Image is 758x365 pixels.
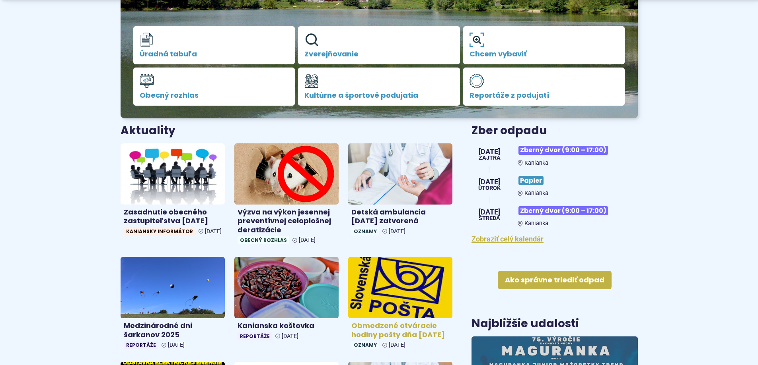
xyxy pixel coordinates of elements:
[498,271,612,289] a: Ako správne triediť odpad
[234,257,339,343] a: Kanianska koštovka Reportáže [DATE]
[140,50,289,58] span: Úradná tabuľa
[205,228,222,235] span: [DATE]
[351,321,449,339] h4: Obmedzené otváracie hodiny pošty dňa [DATE]
[479,216,500,221] span: streda
[304,91,454,99] span: Kultúrne a športové podujatia
[168,342,185,348] span: [DATE]
[351,227,379,236] span: Oznamy
[470,91,619,99] span: Reportáže z podujatí
[124,321,222,339] h4: Medzinárodné dni šarkanov 2025
[479,148,501,155] span: [DATE]
[121,125,175,137] h3: Aktuality
[124,227,195,236] span: Kaniansky informátor
[124,341,158,349] span: Reportáže
[348,143,452,239] a: Detská ambulancia [DATE] zatvorená Oznamy [DATE]
[282,333,298,340] span: [DATE]
[463,26,625,64] a: Chcem vybaviť
[479,209,500,216] span: [DATE]
[140,91,289,99] span: Obecný rozhlas
[238,208,335,235] h4: Výzva na výkon jesennej preventívnej celoplošnej deratizácie
[518,176,544,185] span: Papier
[478,185,501,191] span: utorok
[238,236,289,244] span: Obecný rozhlas
[121,143,225,239] a: Zasadnutie obecného zastupiteľstva [DATE] Kaniansky informátor [DATE]
[299,237,316,243] span: [DATE]
[124,208,222,226] h4: Zasadnutie obecného zastupiteľstva [DATE]
[298,68,460,106] a: Kultúrne a športové podujatia
[348,257,452,352] a: Obmedzené otváracie hodiny pošty dňa [DATE] Oznamy [DATE]
[121,257,225,352] a: Medzinárodné dni šarkanov 2025 Reportáže [DATE]
[524,190,548,197] span: Kanianka
[472,235,544,243] a: Zobraziť celý kalendár
[133,68,295,106] a: Obecný rozhlas
[389,342,405,348] span: [DATE]
[478,178,501,185] span: [DATE]
[351,341,379,349] span: Oznamy
[234,143,339,247] a: Výzva na výkon jesennej preventívnej celoplošnej deratizácie Obecný rozhlas [DATE]
[470,50,619,58] span: Chcem vybaviť
[472,143,637,166] a: Zberný dvor (9:00 – 17:00) Kanianka [DATE] Zajtra
[524,220,548,227] span: Kanianka
[524,160,548,166] span: Kanianka
[472,173,637,197] a: Papier Kanianka [DATE] utorok
[133,26,295,64] a: Úradná tabuľa
[389,228,405,235] span: [DATE]
[472,203,637,227] a: Zberný dvor (9:00 – 17:00) Kanianka [DATE] streda
[463,68,625,106] a: Reportáže z podujatí
[238,321,335,330] h4: Kanianska koštovka
[304,50,454,58] span: Zverejňovanie
[479,155,501,161] span: Zajtra
[518,206,608,215] span: Zberný dvor (9:00 – 17:00)
[298,26,460,64] a: Zverejňovanie
[351,208,449,226] h4: Detská ambulancia [DATE] zatvorená
[472,125,637,137] h3: Zber odpadu
[238,332,272,340] span: Reportáže
[518,146,608,155] span: Zberný dvor (9:00 – 17:00)
[472,318,579,330] h3: Najbližšie udalosti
